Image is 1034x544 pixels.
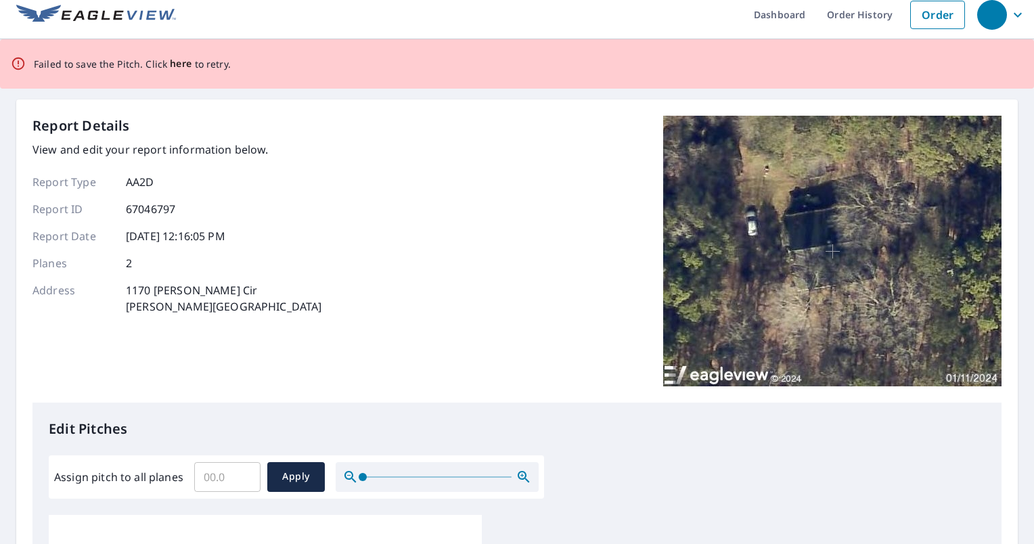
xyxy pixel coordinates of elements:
[194,458,261,496] input: 00.0
[32,116,130,136] p: Report Details
[170,55,192,72] button: here
[32,141,322,158] p: View and edit your report information below.
[126,282,322,315] p: 1170 [PERSON_NAME] Cir [PERSON_NAME][GEOGRAPHIC_DATA]
[126,255,132,271] p: 2
[32,201,114,217] p: Report ID
[278,468,314,485] span: Apply
[267,462,325,492] button: Apply
[34,55,231,72] p: Failed to save the Pitch. Click to retry.
[54,469,183,485] label: Assign pitch to all planes
[32,255,114,271] p: Planes
[126,174,154,190] p: AA2D
[663,116,1002,386] img: Top image
[126,201,175,217] p: 67046797
[49,419,985,439] p: Edit Pitches
[126,228,225,244] p: [DATE] 12:16:05 PM
[32,282,114,315] p: Address
[32,228,114,244] p: Report Date
[910,1,965,29] a: Order
[32,174,114,190] p: Report Type
[16,5,176,25] img: EV Logo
